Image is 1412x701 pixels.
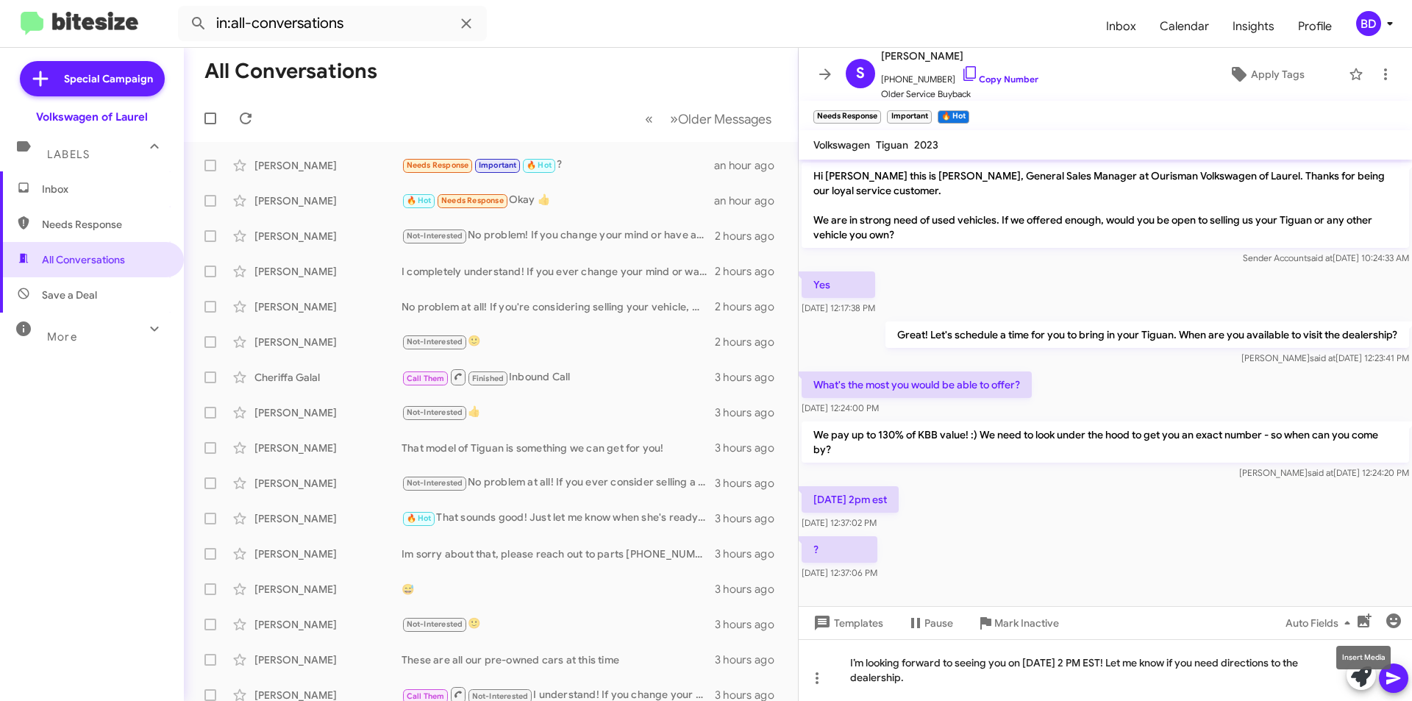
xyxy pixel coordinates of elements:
span: Mark Inactive [994,610,1059,636]
span: said at [1307,252,1333,263]
span: [DATE] 12:37:02 PM [802,517,877,528]
div: 3 hours ago [715,370,786,385]
a: Calendar [1148,5,1221,48]
button: Pause [895,610,965,636]
div: Okay 👍 [402,192,714,209]
div: Cheriffa Galal [254,370,402,385]
div: 2 hours ago [715,264,786,279]
a: Special Campaign [20,61,165,96]
button: BD [1344,11,1396,36]
div: Inbound Call [402,368,715,386]
div: 2 hours ago [715,299,786,314]
p: Great! Let's schedule a time for you to bring in your Tiguan. When are you available to visit the... [885,321,1409,348]
small: Needs Response [813,110,881,124]
span: Save a Deal [42,288,97,302]
span: Special Campaign [64,71,153,86]
div: These are all our pre-owned cars at this time [402,652,715,667]
span: Sender Account [DATE] 10:24:33 AM [1243,252,1409,263]
div: an hour ago [714,193,786,208]
div: Insert Media [1336,646,1391,669]
span: Auto Fields [1286,610,1356,636]
div: [PERSON_NAME] [254,617,402,632]
span: Important [479,160,517,170]
div: [PERSON_NAME] [254,441,402,455]
span: Not-Interested [407,408,463,417]
div: [PERSON_NAME] [254,652,402,667]
p: [DATE] 2pm est [802,486,899,513]
div: 3 hours ago [715,476,786,491]
div: 3 hours ago [715,617,786,632]
div: [PERSON_NAME] [254,229,402,243]
span: Finished [472,374,504,383]
span: Not-Interested [407,619,463,629]
span: S [856,62,865,85]
button: Auto Fields [1274,610,1368,636]
span: Tiguan [876,138,908,152]
div: Volkswagen of Laurel [36,110,148,124]
span: Not-Interested [407,337,463,346]
div: BD [1356,11,1381,36]
div: [PERSON_NAME] [254,582,402,597]
span: Pause [924,610,953,636]
p: Hi [PERSON_NAME] this is [PERSON_NAME], General Sales Manager at Ourisman Volkswagen of Laurel. T... [802,163,1409,248]
span: Labels [47,148,90,161]
a: Copy Number [961,74,1038,85]
span: Older Messages [678,111,771,127]
div: No problem at all! If you're considering selling your vehicle, we can help with that. When would ... [402,299,715,314]
p: What's the most you would be able to offer? [802,371,1032,398]
div: [PERSON_NAME] [254,547,402,561]
span: 2023 [914,138,938,152]
span: [PERSON_NAME] [DATE] 12:24:20 PM [1239,467,1409,478]
div: 3 hours ago [715,511,786,526]
span: [DATE] 12:24:00 PM [802,402,879,413]
span: Needs Response [407,160,469,170]
span: said at [1310,352,1336,363]
div: an hour ago [714,158,786,173]
span: Call Them [407,374,445,383]
small: 🔥 Hot [938,110,969,124]
span: « [645,110,653,128]
span: Needs Response [441,196,504,205]
div: 3 hours ago [715,582,786,597]
span: Inbox [42,182,167,196]
a: Insights [1221,5,1286,48]
span: 🔥 Hot [407,513,432,523]
input: Search [178,6,487,41]
div: Im sorry about that, please reach out to parts [PHONE_NUMBER] [402,547,715,561]
div: 👍 [402,404,715,421]
div: 3 hours ago [715,405,786,420]
div: [PERSON_NAME] [254,299,402,314]
div: 3 hours ago [715,652,786,667]
a: Inbox [1094,5,1148,48]
span: [PERSON_NAME] [DATE] 12:23:41 PM [1241,352,1409,363]
nav: Page navigation example [637,104,780,134]
div: I’m looking forward to seeing you on [DATE] 2 PM EST! Let me know if you need directions to the d... [799,639,1412,701]
div: [PERSON_NAME] [254,264,402,279]
button: Apply Tags [1191,61,1341,88]
div: 2 hours ago [715,335,786,349]
span: [DATE] 12:17:38 PM [802,302,875,313]
div: That sounds good! Just let me know when she's ready, and we can set up an appointment for the wee... [402,510,715,527]
div: [PERSON_NAME] [254,511,402,526]
p: ? [802,536,877,563]
div: 3 hours ago [715,547,786,561]
span: Apply Tags [1251,61,1305,88]
div: [PERSON_NAME] [254,476,402,491]
span: Profile [1286,5,1344,48]
h1: All Conversations [204,60,377,83]
span: All Conversations [42,252,125,267]
span: Older Service Buyback [881,87,1038,102]
span: Call Them [407,691,445,701]
div: That model of Tiguan is something we can get for you! [402,441,715,455]
span: Volkswagen [813,138,870,152]
div: 🙂 [402,616,715,633]
span: [DATE] 12:37:06 PM [802,567,877,578]
button: Previous [636,104,662,134]
p: We pay up to 130% of KBB value! :) We need to look under the hood to get you an exact number - so... [802,421,1409,463]
div: [PERSON_NAME] [254,158,402,173]
div: 2 hours ago [715,229,786,243]
span: Not-Interested [407,231,463,241]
